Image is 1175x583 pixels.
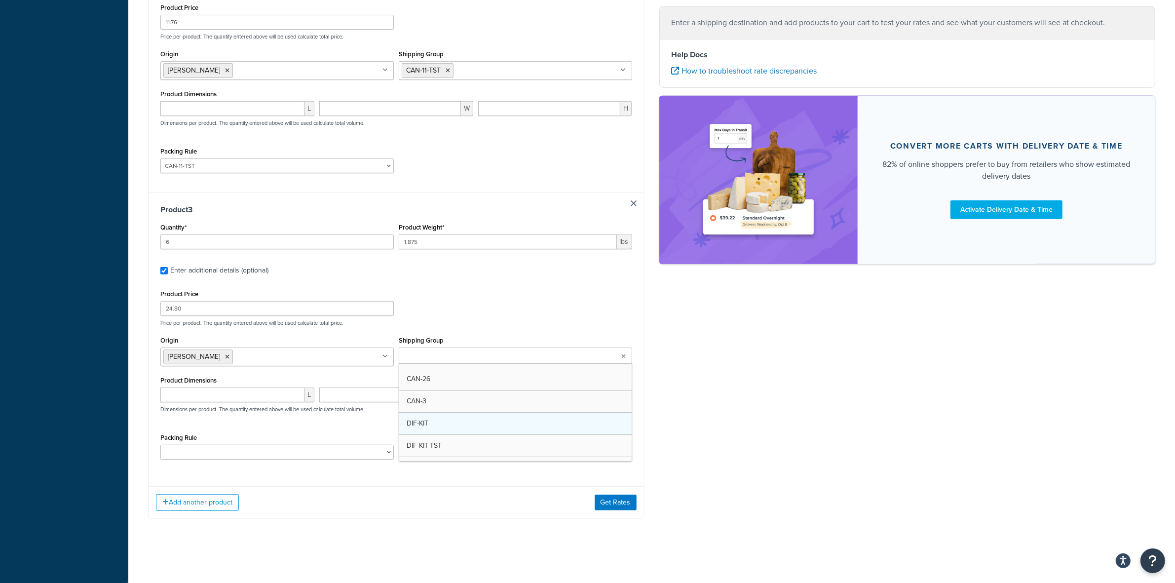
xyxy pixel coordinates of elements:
p: Dimensions per product. The quantity entered above will be used calculate total volume. [158,119,365,126]
h3: Product 3 [160,205,632,215]
a: CAN-26 [399,368,632,390]
p: Price per product. The quantity entered above will be used calculate total price. [158,319,635,326]
label: Shipping Group [399,337,444,344]
button: Add another product [156,494,239,511]
input: Enter additional details (optional) [160,267,168,274]
label: Origin [160,337,178,344]
label: Packing Rule [160,434,197,441]
span: lbs [617,234,632,249]
span: [PERSON_NAME] [168,65,220,76]
p: Dimensions per product. The quantity entered above will be used calculate total volume. [158,406,365,413]
label: Product Dimensions [160,90,217,98]
span: H [620,101,632,116]
label: Product Dimensions [160,377,217,384]
a: Remove Item [631,200,637,206]
div: 82% of online shoppers prefer to buy from retailers who show estimated delivery dates [881,158,1132,182]
label: Product Price [160,4,198,11]
div: Enter additional details (optional) [170,264,268,277]
label: Product Price [160,290,198,298]
label: Shipping Group [399,50,444,58]
p: Enter a shipping destination and add products to your cart to test your rates and see what your c... [672,16,1143,30]
a: CAN-3 [399,390,632,412]
span: CAN-26 [407,374,430,384]
span: [PERSON_NAME] [168,351,220,362]
span: L [304,388,314,402]
span: W [461,101,473,116]
label: Origin [160,50,178,58]
input: 0.00 [399,234,617,249]
label: Product Weight* [399,224,444,231]
a: Activate Delivery Date & Time [950,200,1062,219]
a: How to troubleshoot rate discrepancies [672,65,817,77]
a: DIF-KIT-TST [399,435,632,457]
input: 0.0 [160,234,394,249]
span: CAN-3 [407,396,426,406]
button: Get Rates [595,495,637,510]
img: feature-image-ddt-36eae7f7280da8017bfb280eaccd9c446f90b1fe08728e4019434db127062ab4.png [697,111,820,249]
label: Quantity* [160,224,187,231]
span: L [304,101,314,116]
span: DIF-KIT [407,418,428,428]
button: Open Resource Center [1140,548,1165,573]
span: CAN-11-TST [406,65,441,76]
div: Convert more carts with delivery date & time [890,141,1123,151]
label: Packing Rule [160,148,197,155]
h4: Help Docs [672,49,1143,61]
a: DIF-KIT [399,413,632,434]
p: Price per product. The quantity entered above will be used calculate total price. [158,33,635,40]
span: DIF-KIT-TST [407,440,442,451]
